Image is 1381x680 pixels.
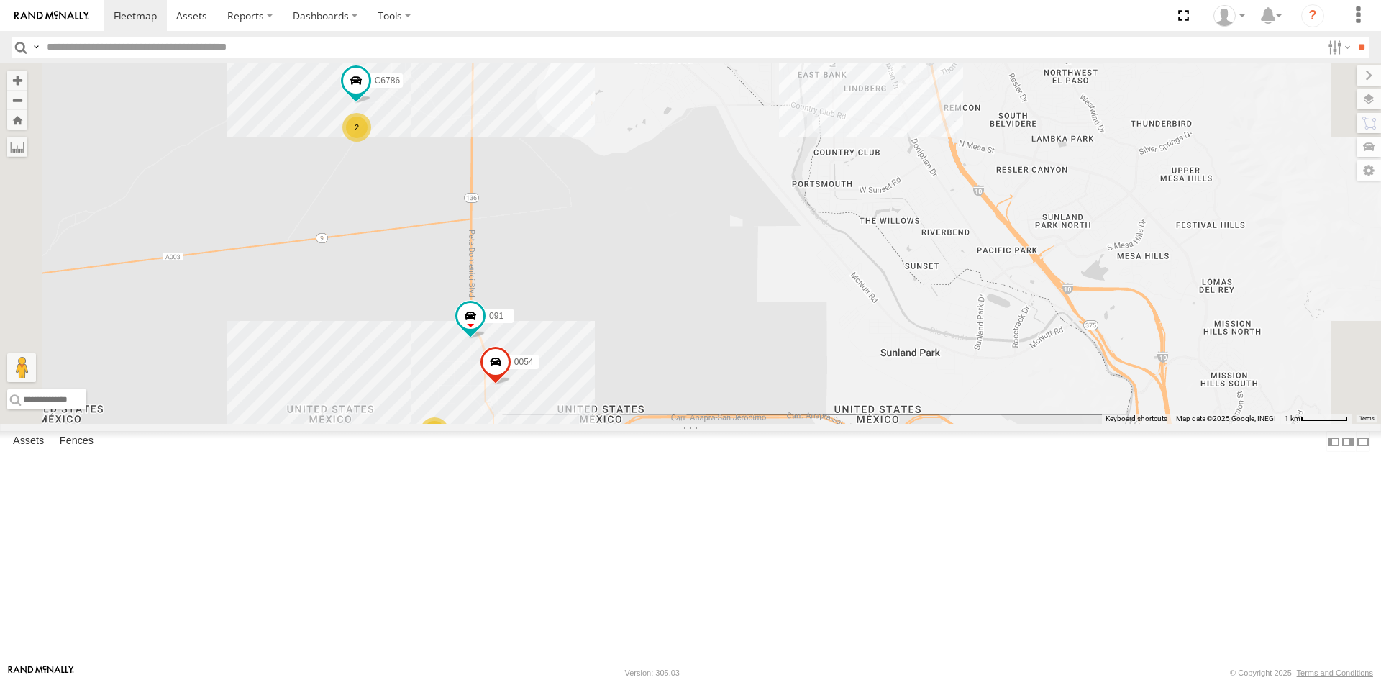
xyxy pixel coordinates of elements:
span: C6786 [375,76,400,86]
label: Hide Summary Table [1356,431,1370,452]
span: 091 [489,311,503,321]
label: Dock Summary Table to the Left [1326,431,1341,452]
button: Drag Pegman onto the map to open Street View [7,353,36,382]
img: rand-logo.svg [14,11,89,21]
label: Map Settings [1357,160,1381,181]
label: Fences [53,432,101,452]
span: Map data ©2025 Google, INEGI [1176,414,1276,422]
label: Search Filter Options [1322,37,1353,58]
div: foxconn f [1208,5,1250,27]
a: Terms [1359,416,1375,422]
label: Assets [6,432,51,452]
div: © Copyright 2025 - [1230,668,1373,677]
button: Keyboard shortcuts [1106,414,1167,424]
label: Dock Summary Table to the Right [1341,431,1355,452]
a: Terms and Conditions [1297,668,1373,677]
label: Search Query [30,37,42,58]
i: ? [1301,4,1324,27]
div: 2 [342,113,371,142]
span: 1 km [1285,414,1300,422]
button: Zoom Home [7,110,27,130]
div: Version: 305.03 [625,668,680,677]
button: Map Scale: 1 km per 62 pixels [1280,414,1352,424]
a: Visit our Website [8,666,74,680]
div: 14 [420,417,449,446]
button: Zoom in [7,71,27,90]
span: 0054 [514,356,534,366]
button: Zoom out [7,90,27,110]
label: Measure [7,137,27,157]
